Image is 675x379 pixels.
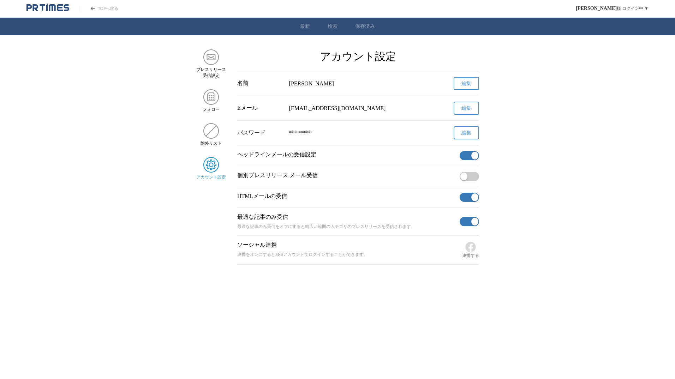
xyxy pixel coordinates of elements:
[461,80,471,87] span: 編集
[196,174,226,180] span: アカウント設定
[328,23,337,30] a: 検索
[196,49,226,265] nav: サイドメニュー
[237,241,459,249] p: ソーシャル連携
[576,6,617,11] span: [PERSON_NAME]
[237,151,457,158] p: ヘッドラインメールの受信設定
[196,123,226,146] a: 除外リスト除外リスト
[237,104,283,112] div: Eメール
[203,157,219,173] img: アカウント設定
[355,23,375,30] a: 保存済み
[461,105,471,112] span: 編集
[196,49,226,79] a: プレスリリース 受信設定プレスリリース 受信設定
[454,77,479,90] button: 編集
[289,80,428,87] div: [PERSON_NAME]
[465,241,476,253] img: Facebook
[454,126,479,139] button: 編集
[462,253,479,259] span: 連携する
[237,213,457,221] p: 最適な記事のみ受信
[196,157,226,180] a: アカウント設定アカウント設定
[237,80,283,87] div: 名前
[203,89,219,105] img: フォロー
[203,49,219,65] img: プレスリリース 受信設定
[203,123,219,139] img: 除外リスト
[196,89,226,113] a: フォローフォロー
[201,140,222,146] span: 除外リスト
[196,67,226,79] span: プレスリリース 受信設定
[300,23,310,30] a: 最新
[289,105,428,112] div: [EMAIL_ADDRESS][DOMAIN_NAME]
[237,252,459,258] p: 連携をオンにするとSNSアカウントでログインすることができます。
[237,129,283,137] div: パスワード
[237,49,479,64] h2: アカウント設定
[80,6,118,12] a: PR TIMESのトップページはこちら
[237,224,457,230] p: 最適な記事のみ受信をオフにすると幅広い範囲のカテゴリのプレスリリースを受信されます。
[462,241,479,259] button: 連携する
[26,4,69,13] a: PR TIMESのトップページはこちら
[237,172,457,179] p: 個別プレスリリース メール受信
[237,193,457,200] p: HTMLメールの受信
[461,130,471,136] span: 編集
[203,107,220,113] span: フォロー
[454,102,479,115] button: 編集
